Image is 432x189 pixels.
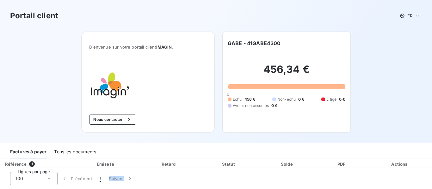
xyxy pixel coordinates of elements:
div: Solde [260,161,315,167]
div: Statut [201,161,257,167]
span: 0 [227,92,229,97]
span: 100 [15,175,23,182]
span: 0 € [271,103,277,109]
button: Nous contacter [89,115,136,125]
span: Échu [233,97,242,102]
div: PDF [318,161,367,167]
span: IMAGIN [156,44,172,50]
span: FR [407,13,412,18]
h3: Portail client [10,10,58,21]
span: Litige [326,97,336,102]
div: Tous les documents [54,145,96,158]
img: Company logo [89,65,130,104]
span: 0 € [298,97,304,102]
span: 456 € [244,97,256,102]
span: Avoirs non associés [233,103,269,109]
div: Retard [140,161,198,167]
div: Émise le [74,161,138,167]
h6: GABE - 41GABE4300 [228,39,281,47]
div: Référence [5,162,27,167]
button: Suivant [105,172,137,185]
div: Actions [369,161,431,167]
button: 1 [96,172,105,185]
span: Bienvenue sur votre portail client . [89,44,207,50]
button: Précédent [58,172,96,185]
h2: 456,34 € [228,63,345,82]
span: 1 [29,161,35,167]
span: 1 [100,175,101,182]
div: Factures à payer [10,145,46,158]
span: 0 € [339,97,345,102]
span: Non-échu [277,97,296,102]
